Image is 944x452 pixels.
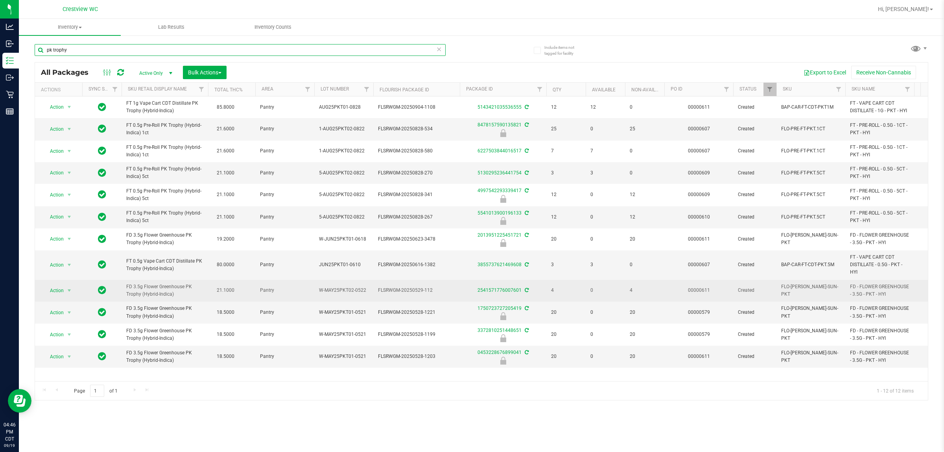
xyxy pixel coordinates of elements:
[319,169,369,177] span: 5-AUG25PKT02-0822
[850,349,909,364] span: FD - FLOWER GREENHOUSE - 3.5G - PKT - HYI
[524,122,529,128] span: Sync from Compliance System
[850,144,909,159] span: FT - PRE-ROLL - 0.5G - 1CT - PKT - HYI
[65,167,74,178] span: select
[551,309,581,316] span: 20
[630,169,660,177] span: 0
[688,236,710,242] a: 00000611
[688,354,710,359] a: 00000611
[98,259,106,270] span: In Sync
[688,262,710,267] a: 00000607
[738,104,772,111] span: Created
[738,331,772,338] span: Created
[4,443,15,448] p: 09/19
[781,261,841,269] span: BAP-CAR-FT-CDT-PKT.5M
[671,86,682,92] a: PO ID
[319,309,369,316] span: W-MAY25PKT01-0521
[213,211,238,223] span: 21.1000
[524,232,529,238] span: Sync from Compliance System
[213,329,238,340] span: 18.5000
[738,191,772,198] span: Created
[378,125,455,133] span: FLSRWGM-20250828-534
[781,283,841,298] span: FLO-[PERSON_NAME]-SUN-PKT
[98,189,106,200] span: In Sync
[213,259,238,270] span: 80.0000
[590,147,620,155] span: 7
[126,327,203,342] span: FD 3.5g Flower Greenhouse PK Trophy (Hybrid-Indica)
[551,213,581,221] span: 12
[260,213,310,221] span: Pantry
[551,287,581,294] span: 4
[43,329,64,340] span: Action
[260,353,310,360] span: Pantry
[65,102,74,113] span: select
[126,165,203,180] span: FT 0.5g Pre-Roll PK Trophy (Hybrid-Indica) 5ct
[43,211,64,222] span: Action
[851,66,916,79] button: Receive Non-Cannabis
[551,104,581,111] span: 12
[781,349,841,364] span: FLO-[PERSON_NAME]-SUN-PKT
[380,87,429,93] a: Flourish Package ID
[524,262,529,267] span: Sync from Compliance System
[590,235,620,243] span: 0
[126,100,203,115] span: FT 1g Vape Cart CDT Distillate PK Trophy (Hybrid-Indica)
[121,19,223,35] a: Lab Results
[738,353,772,360] span: Created
[478,350,522,355] a: 0453228676899041
[551,191,581,198] span: 12
[65,259,74,270] span: select
[213,102,238,113] span: 85.8000
[126,232,203,246] span: FD 3.5g Flower Greenhouse PK Trophy (Hybrid-Indica)
[590,331,620,338] span: 0
[738,309,772,316] span: Created
[378,213,455,221] span: FLSRWGM-20250828-267
[183,66,227,79] button: Bulk Actions
[260,331,310,338] span: Pantry
[781,169,841,177] span: FLO-PRE-FT-PKT.5CT
[319,261,369,269] span: JUN25PKT01-0610
[319,191,369,198] span: 5-AUG25PKT02-0822
[781,327,841,342] span: FLO-[PERSON_NAME]-SUN-PKT
[738,125,772,133] span: Created
[6,107,14,115] inline-svg: Reports
[553,87,561,93] a: Qty
[478,170,522,176] a: 5130295236441754
[43,167,64,178] span: Action
[781,104,841,111] span: BAP-CAR-FT-CDT-PKT1M
[126,257,203,272] span: FT 0.5g Vape Cart CDT Distillate PK Trophy (Hybrid-Indica)
[630,191,660,198] span: 12
[459,357,548,365] div: Newly Received
[378,235,455,243] span: FLSRWGM-20250623-3478
[478,122,522,128] a: 8478157590135821
[524,287,529,293] span: Sync from Compliance System
[260,287,310,294] span: Pantry
[590,104,620,111] span: 12
[188,69,221,76] span: Bulk Actions
[222,19,324,35] a: Inventory Counts
[478,232,522,238] a: 2013951225451721
[850,209,909,224] span: FT - PRE-ROLL - 0.5G - 5CT - PKT - HYI
[98,123,106,134] span: In Sync
[551,147,581,155] span: 7
[260,104,310,111] span: Pantry
[43,146,64,157] span: Action
[260,191,310,198] span: Pantry
[213,189,238,200] span: 21.1000
[43,351,64,362] span: Action
[319,213,369,221] span: 5-AUG25PKT02-0822
[870,385,920,396] span: 1 - 12 of 12 items
[551,169,581,177] span: 3
[378,353,455,360] span: FLSRWGM-20250528-1203
[630,353,660,360] span: 20
[98,145,106,156] span: In Sync
[378,287,455,294] span: FLSRWGM-20250529-112
[128,86,187,92] a: SKU Retail Display Name
[551,261,581,269] span: 3
[260,261,310,269] span: Pantry
[260,169,310,177] span: Pantry
[4,421,15,443] p: 04:46 PM CDT
[524,148,529,154] span: Sync from Compliance System
[262,86,273,92] a: Area
[6,23,14,31] inline-svg: Analytics
[65,211,74,222] span: select
[478,328,522,333] a: 3372810251448651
